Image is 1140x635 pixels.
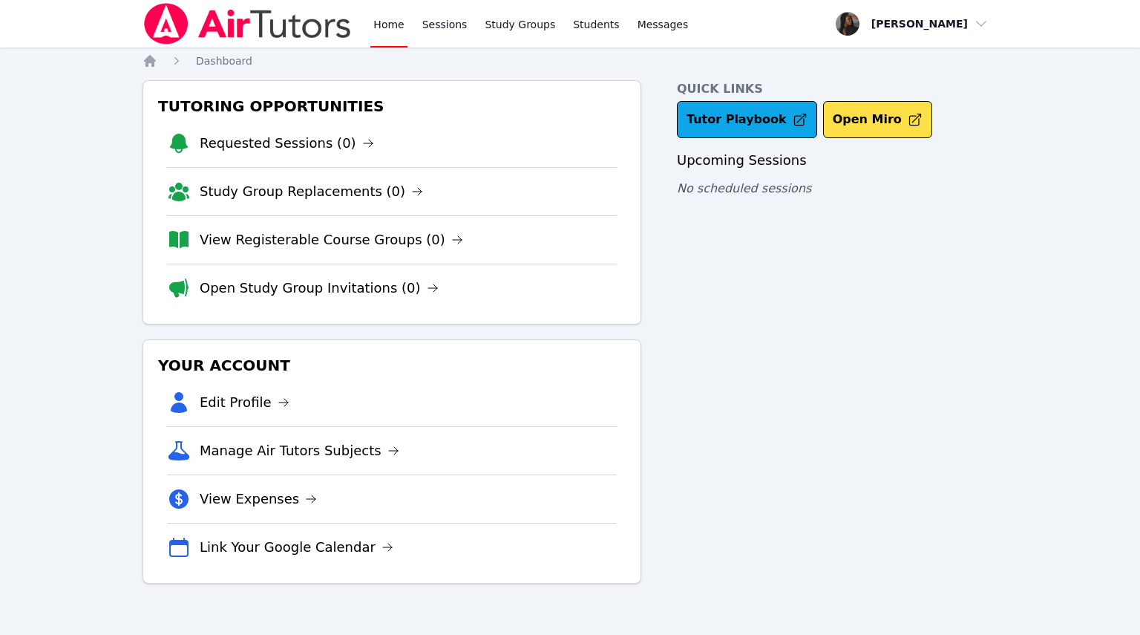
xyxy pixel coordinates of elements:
[200,278,439,299] a: Open Study Group Invitations (0)
[677,150,997,171] h3: Upcoming Sessions
[677,181,811,195] span: No scheduled sessions
[200,133,374,154] a: Requested Sessions (0)
[155,93,629,120] h3: Tutoring Opportunities
[155,352,629,379] h3: Your Account
[200,537,393,558] a: Link Your Google Calendar
[677,80,997,98] h4: Quick Links
[200,392,289,413] a: Edit Profile
[200,440,399,461] a: Manage Air Tutors Subjects
[196,53,252,68] a: Dashboard
[142,3,353,45] img: Air Tutors
[142,53,997,68] nav: Breadcrumb
[823,101,932,138] button: Open Miro
[677,101,817,138] a: Tutor Playbook
[200,229,463,250] a: View Registerable Course Groups (0)
[638,17,689,32] span: Messages
[200,489,317,509] a: View Expenses
[200,181,423,202] a: Study Group Replacements (0)
[196,55,252,67] span: Dashboard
